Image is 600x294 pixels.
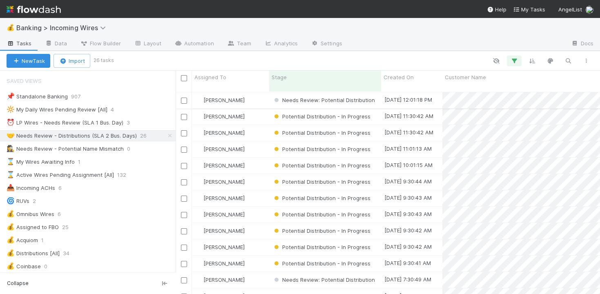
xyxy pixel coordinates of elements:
[7,170,114,180] div: Active Wires Pending Assignment [All]
[44,261,56,272] span: 0
[272,210,370,218] div: Potential Distribution - In Progress
[384,275,431,283] div: [DATE] 7:30:49 AM
[16,24,110,32] span: Banking > Incoming Wires
[181,196,187,202] input: Toggle Row Selected
[71,91,89,102] span: 907
[7,197,15,204] span: 🌀
[272,276,375,283] span: Needs Review: Potential Distribution
[304,38,349,51] a: Settings
[195,161,245,169] div: [PERSON_NAME]
[221,38,258,51] a: Team
[7,144,124,154] div: Needs Review - Potential Name Mismatch
[78,157,89,167] span: 1
[195,129,245,137] div: [PERSON_NAME]
[127,118,138,128] span: 3
[272,146,370,152] span: Potential Distribution - In Progress
[74,38,127,51] a: Flow Builder
[203,113,245,120] span: [PERSON_NAME]
[384,177,432,185] div: [DATE] 9:30:44 AM
[181,228,187,234] input: Toggle Row Selected
[196,244,202,250] img: avatar_eacbd5bb-7590-4455-a9e9-12dcb5674423.png
[7,263,15,269] span: 💰
[272,129,370,137] div: Potential Distribution - In Progress
[272,113,370,120] span: Potential Distribution - In Progress
[7,145,15,152] span: 🕵️‍♀️
[181,245,187,251] input: Toggle Row Selected
[7,54,50,68] button: NewTask
[181,114,187,120] input: Toggle Row Selected
[181,277,187,283] input: Toggle Row Selected
[127,38,168,51] a: Layout
[7,131,137,141] div: Needs Review - Distributions (SLA 2 Bus. Days)
[7,236,15,243] span: 💰
[62,222,77,232] span: 25
[384,161,433,169] div: [DATE] 10:01:15 AM
[272,97,375,103] span: Needs Review: Potential Distribution
[196,162,202,169] img: avatar_eacbd5bb-7590-4455-a9e9-12dcb5674423.png
[7,261,41,272] div: Coinbase
[7,184,15,191] span: 📥
[7,249,15,256] span: 💰
[272,73,287,81] span: Stage
[258,38,304,51] a: Analytics
[203,162,245,169] span: [PERSON_NAME]
[7,2,61,16] img: logo-inverted-e16ddd16eac7371096b0.svg
[203,276,245,283] span: [PERSON_NAME]
[196,260,202,267] img: avatar_eacbd5bb-7590-4455-a9e9-12dcb5674423.png
[7,209,54,219] div: Omnibus Wires
[445,73,486,81] span: Customer Name
[7,157,75,167] div: My Wires Awaiting Info
[63,248,78,258] span: 34
[384,145,432,153] div: [DATE] 11:01:13 AM
[487,5,506,13] div: Help
[7,106,15,113] span: 🔆
[111,105,122,115] span: 4
[140,131,155,141] span: 26
[181,212,187,218] input: Toggle Row Selected
[194,73,226,81] span: Assigned To
[7,132,15,139] span: 🤝
[272,194,370,202] div: Potential Distribution - In Progress
[513,6,545,13] span: My Tasks
[272,145,370,153] div: Potential Distribution - In Progress
[7,171,15,178] span: ⌛
[203,227,245,234] span: [PERSON_NAME]
[513,5,545,13] a: My Tasks
[117,170,134,180] span: 132
[7,24,15,31] span: 💰
[195,194,245,202] div: [PERSON_NAME]
[181,130,187,136] input: Toggle Row Selected
[195,210,245,218] div: [PERSON_NAME]
[195,145,245,153] div: [PERSON_NAME]
[181,179,187,185] input: Toggle Row Selected
[272,243,370,251] div: Potential Distribution - In Progress
[272,244,370,250] span: Potential Distribution - In Progress
[195,243,245,251] div: [PERSON_NAME]
[7,73,42,89] span: Saved Views
[272,129,370,136] span: Potential Distribution - In Progress
[203,129,245,136] span: [PERSON_NAME]
[181,163,187,169] input: Toggle Row Selected
[203,178,245,185] span: [PERSON_NAME]
[54,54,90,68] button: Import
[7,210,15,217] span: 💰
[7,91,68,102] div: Standalone Banking
[58,209,69,219] span: 6
[272,178,370,185] span: Potential Distribution - In Progress
[272,161,370,169] div: Potential Distribution - In Progress
[58,183,70,193] span: 6
[196,195,202,201] img: avatar_eacbd5bb-7590-4455-a9e9-12dcb5674423.png
[7,235,38,245] div: Acquiom
[196,97,202,103] img: avatar_eacbd5bb-7590-4455-a9e9-12dcb5674423.png
[195,112,245,120] div: [PERSON_NAME]
[94,57,114,64] small: 26 tasks
[203,146,245,152] span: [PERSON_NAME]
[7,93,15,100] span: 📌
[196,211,202,218] img: avatar_c6c9a18c-a1dc-4048-8eac-219674057138.png
[33,196,44,206] span: 2
[203,244,245,250] span: [PERSON_NAME]
[38,38,74,51] a: Data
[168,38,221,51] a: Automation
[196,129,202,136] img: avatar_eacbd5bb-7590-4455-a9e9-12dcb5674423.png
[7,196,29,206] div: RUVs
